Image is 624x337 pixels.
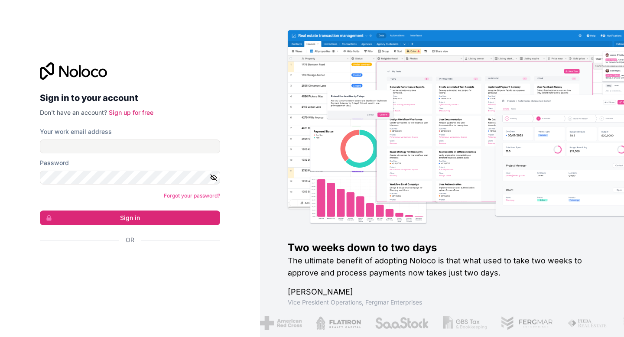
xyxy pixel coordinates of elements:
a: Sign up for free [109,109,153,116]
img: /assets/american-red-cross-BAupjrZR.png [260,316,302,330]
h2: Sign in to your account [40,90,220,106]
span: Or [126,236,134,244]
img: /assets/gbstax-C-GtDUiK.png [442,316,486,330]
label: Your work email address [40,127,112,136]
img: /assets/fiera-fwj2N5v4.png [567,316,608,330]
span: Don't have an account? [40,109,107,116]
h1: [PERSON_NAME] [288,286,596,298]
button: Sign in [40,211,220,225]
h1: Two weeks down to two days [288,241,596,255]
input: Email address [40,139,220,153]
img: /assets/saastock-C6Zbiodz.png [374,316,429,330]
h1: Vice President Operations , Fergmar Enterprises [288,298,596,307]
img: /assets/fergmar-CudnrXN5.png [500,316,553,330]
h2: The ultimate benefit of adopting Noloco is that what used to take two weeks to approve and proces... [288,255,596,279]
input: Password [40,171,220,185]
a: Forgot your password? [164,192,220,199]
img: /assets/flatiron-C8eUkumj.png [315,316,361,330]
iframe: Sign in with Google Button [36,254,218,273]
label: Password [40,159,69,167]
